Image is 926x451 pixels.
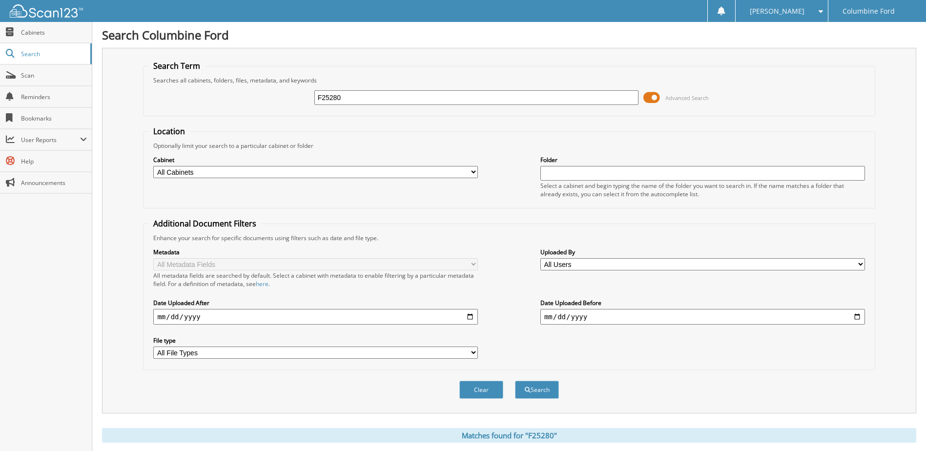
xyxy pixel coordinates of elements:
[148,76,869,84] div: Searches all cabinets, folders, files, metadata, and keywords
[515,381,559,399] button: Search
[153,309,478,325] input: start
[21,93,87,101] span: Reminders
[153,336,478,345] label: File type
[459,381,503,399] button: Clear
[10,4,83,18] img: scan123-logo-white.svg
[540,309,865,325] input: end
[148,126,190,137] legend: Location
[153,156,478,164] label: Cabinet
[148,142,869,150] div: Optionally limit your search to a particular cabinet or folder
[540,248,865,256] label: Uploaded By
[256,280,268,288] a: here
[21,71,87,80] span: Scan
[153,271,478,288] div: All metadata fields are searched by default. Select a cabinet with metadata to enable filtering b...
[21,136,80,144] span: User Reports
[21,114,87,123] span: Bookmarks
[540,156,865,164] label: Folder
[102,428,916,443] div: Matches found for "F25280"
[843,8,895,14] span: Columbine Ford
[21,50,85,58] span: Search
[540,182,865,198] div: Select a cabinet and begin typing the name of the folder you want to search in. If the name match...
[148,61,205,71] legend: Search Term
[21,157,87,165] span: Help
[148,234,869,242] div: Enhance your search for specific documents using filters such as date and file type.
[102,27,916,43] h1: Search Columbine Ford
[750,8,804,14] span: [PERSON_NAME]
[540,299,865,307] label: Date Uploaded Before
[665,94,709,102] span: Advanced Search
[153,248,478,256] label: Metadata
[153,299,478,307] label: Date Uploaded After
[21,28,87,37] span: Cabinets
[21,179,87,187] span: Announcements
[148,218,261,229] legend: Additional Document Filters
